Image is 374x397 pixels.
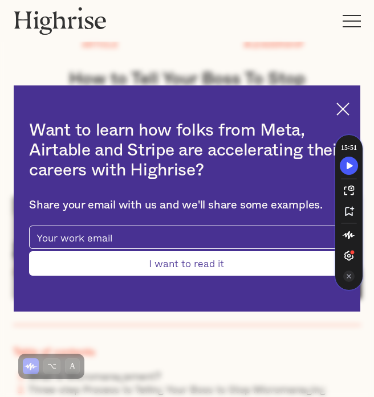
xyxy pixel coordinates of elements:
[29,121,344,180] h2: Want to learn how folks from Meta, Airtable and Stripe are accelerating their careers with Highrise?
[29,199,344,212] div: Share your email with us and we'll share some examples.
[29,226,344,249] input: Your work email
[336,103,349,116] img: Cross icon
[29,226,344,276] form: current-ascender-blog-article-modal-form
[13,7,107,35] img: Highrise logo
[29,251,344,276] input: I want to read it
